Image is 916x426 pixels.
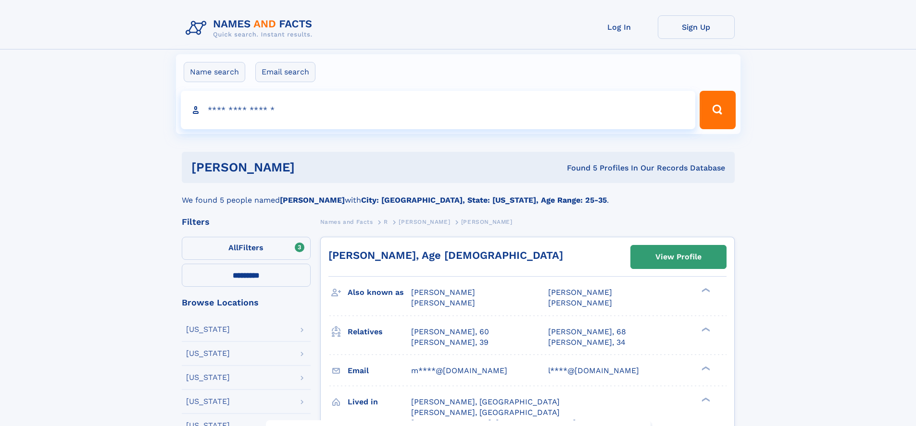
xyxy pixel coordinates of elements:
[548,288,612,297] span: [PERSON_NAME]
[411,298,475,307] span: [PERSON_NAME]
[461,219,513,225] span: [PERSON_NAME]
[699,396,711,402] div: ❯
[186,326,230,333] div: [US_STATE]
[182,298,311,307] div: Browse Locations
[186,398,230,405] div: [US_STATE]
[361,195,607,205] b: City: [GEOGRAPHIC_DATA], State: [US_STATE], Age Range: 25-35
[328,249,563,261] a: [PERSON_NAME], Age [DEMOGRAPHIC_DATA]
[348,394,411,410] h3: Lived in
[548,337,626,348] a: [PERSON_NAME], 34
[182,183,735,206] div: We found 5 people named with .
[182,15,320,41] img: Logo Names and Facts
[181,91,696,129] input: search input
[411,337,489,348] a: [PERSON_NAME], 39
[280,195,345,205] b: [PERSON_NAME]
[411,408,560,417] span: [PERSON_NAME], [GEOGRAPHIC_DATA]
[182,237,311,260] label: Filters
[399,216,450,228] a: [PERSON_NAME]
[581,15,658,39] a: Log In
[182,218,311,226] div: Filters
[411,288,475,297] span: [PERSON_NAME]
[348,324,411,340] h3: Relatives
[191,161,431,173] h1: [PERSON_NAME]
[186,374,230,381] div: [US_STATE]
[384,219,388,225] span: R
[320,216,373,228] a: Names and Facts
[228,243,238,252] span: All
[411,327,489,337] a: [PERSON_NAME], 60
[700,91,735,129] button: Search Button
[548,298,612,307] span: [PERSON_NAME]
[655,246,702,268] div: View Profile
[186,350,230,357] div: [US_STATE]
[348,363,411,379] h3: Email
[399,219,450,225] span: [PERSON_NAME]
[384,216,388,228] a: R
[699,287,711,293] div: ❯
[631,245,726,268] a: View Profile
[658,15,735,39] a: Sign Up
[548,327,626,337] a: [PERSON_NAME], 68
[411,397,560,406] span: [PERSON_NAME], [GEOGRAPHIC_DATA]
[431,163,725,173] div: Found 5 Profiles In Our Records Database
[699,365,711,371] div: ❯
[255,62,315,82] label: Email search
[348,284,411,301] h3: Also known as
[184,62,245,82] label: Name search
[699,326,711,332] div: ❯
